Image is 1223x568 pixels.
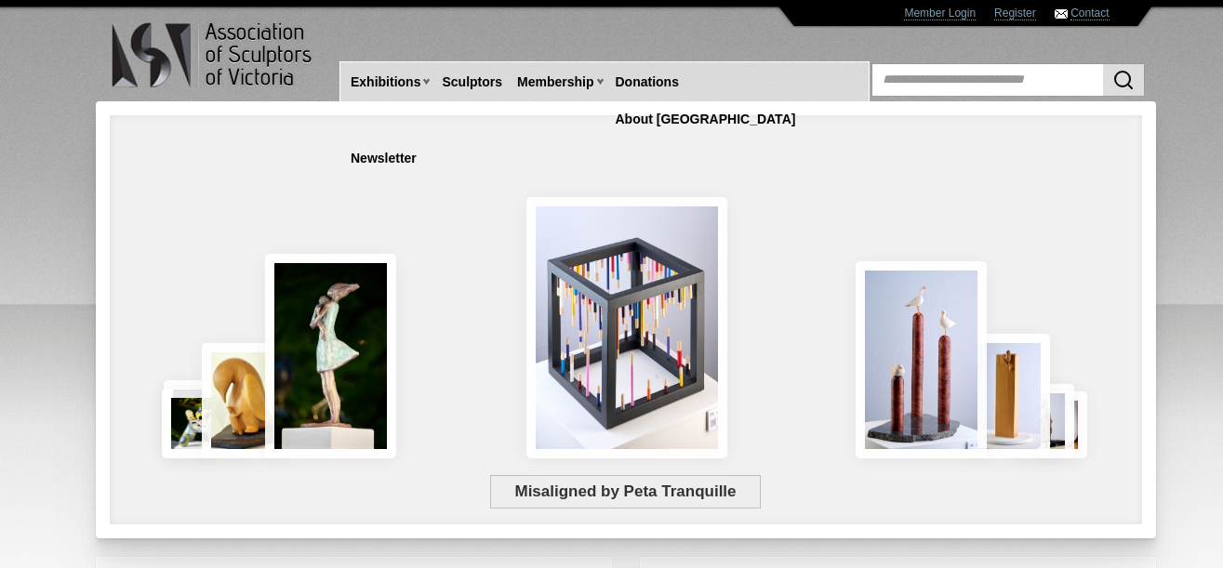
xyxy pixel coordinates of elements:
[994,7,1036,20] a: Register
[343,65,428,99] a: Exhibitions
[904,7,976,20] a: Member Login
[490,475,761,509] span: Misaligned by Peta Tranquille
[111,19,315,92] img: logo.png
[856,261,987,458] img: Rising Tides
[608,102,804,137] a: About [GEOGRAPHIC_DATA]
[510,65,601,99] a: Membership
[434,65,510,99] a: Sculptors
[265,254,397,458] img: Connection
[343,141,424,176] a: Newsletter
[1112,69,1135,91] img: Search
[1055,9,1068,19] img: Contact ASV
[965,334,1050,458] img: Little Frog. Big Climb
[608,65,686,99] a: Donations
[1070,7,1109,20] a: Contact
[526,197,727,458] img: Misaligned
